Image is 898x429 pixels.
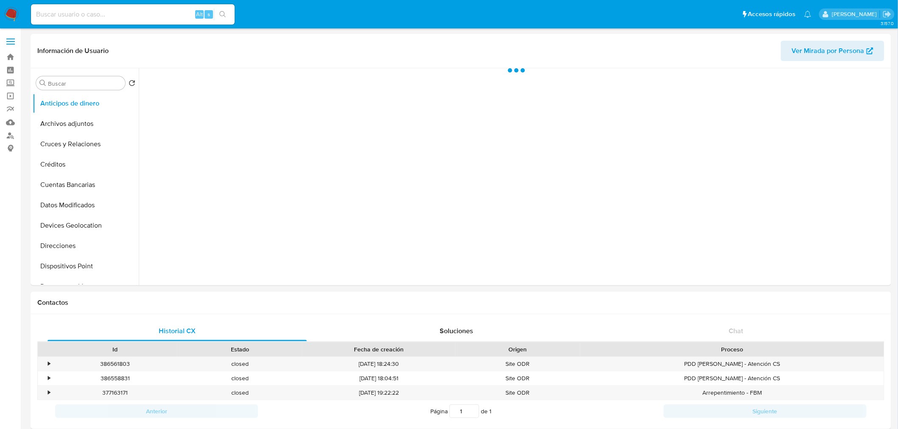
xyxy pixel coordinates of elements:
[53,371,177,385] div: 386558831
[208,10,210,18] span: s
[729,326,744,336] span: Chat
[214,8,231,20] button: search-icon
[302,371,455,385] div: [DATE] 18:04:51
[455,386,580,400] div: Site ODR
[48,389,50,397] div: •
[832,10,880,18] p: fernanda.escarenogarcia@mercadolibre.com.mx
[455,357,580,371] div: Site ODR
[748,10,796,19] span: Accesos rápidos
[792,41,864,61] span: Ver Mirada por Persona
[48,360,50,368] div: •
[183,345,296,354] div: Estado
[33,276,139,297] button: Documentación
[33,175,139,195] button: Cuentas Bancarias
[586,345,878,354] div: Proceso
[430,404,491,418] span: Página de
[59,345,171,354] div: Id
[440,326,474,336] span: Soluciones
[37,298,884,307] h1: Contactos
[37,47,109,55] h1: Información de Usuario
[33,93,139,114] button: Anticipos de dinero
[177,386,302,400] div: closed
[489,407,491,415] span: 1
[55,404,258,418] button: Anterior
[33,114,139,134] button: Archivos adjuntos
[781,41,884,61] button: Ver Mirada por Persona
[302,357,455,371] div: [DATE] 18:24:30
[177,357,302,371] div: closed
[664,404,867,418] button: Siguiente
[31,9,235,20] input: Buscar usuario o caso...
[302,386,455,400] div: [DATE] 19:22:22
[177,371,302,385] div: closed
[48,374,50,382] div: •
[308,345,449,354] div: Fecha de creación
[883,10,892,19] a: Sair
[461,345,574,354] div: Origen
[804,11,811,18] a: Notificações
[33,134,139,154] button: Cruces y Relaciones
[39,80,46,86] button: Buscar
[33,154,139,175] button: Créditos
[580,357,884,371] div: PDD [PERSON_NAME] - Atención CS
[580,386,884,400] div: Arrepentimiento - FBM
[33,236,139,256] button: Direcciones
[33,215,139,236] button: Devices Geolocation
[53,386,177,400] div: 377163171
[455,371,580,385] div: Site ODR
[159,326,196,336] span: Historial CX
[580,371,884,385] div: PDD [PERSON_NAME] - Atención CS
[33,195,139,215] button: Datos Modificados
[33,256,139,276] button: Dispositivos Point
[48,80,122,87] input: Buscar
[196,10,203,18] span: Alt
[53,357,177,371] div: 386561803
[129,80,135,89] button: Volver al orden por defecto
